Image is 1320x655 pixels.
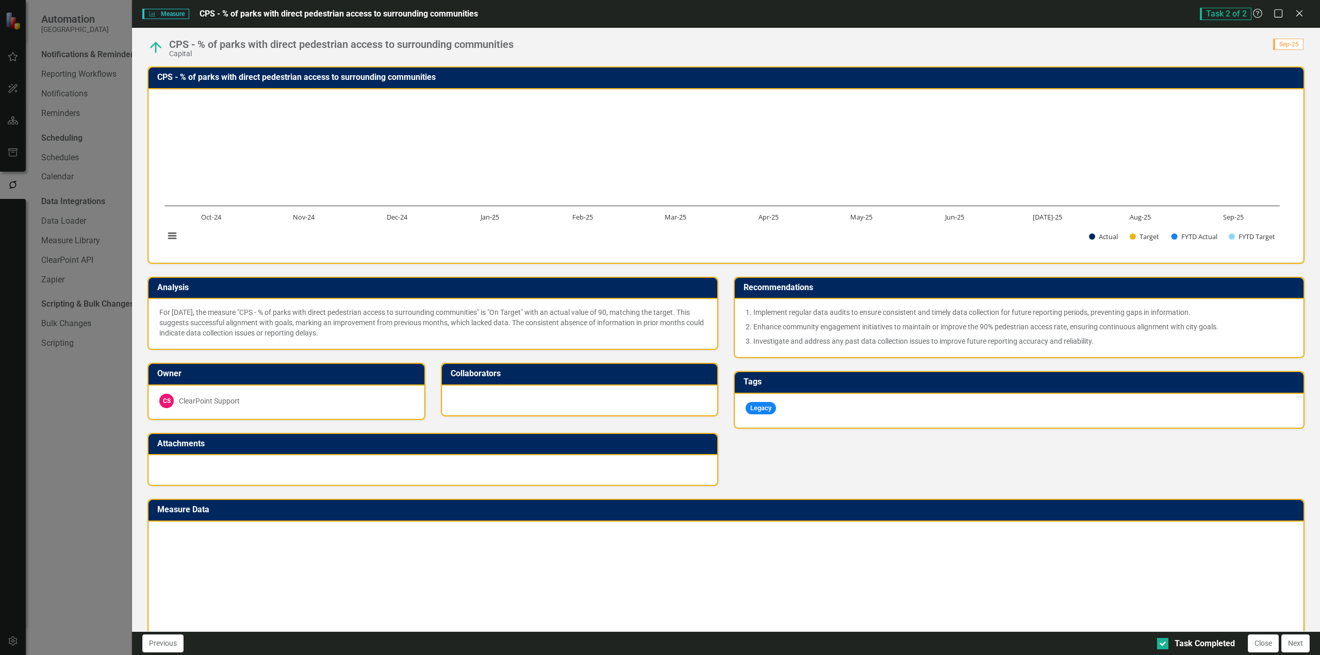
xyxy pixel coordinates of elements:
p: 3. Investigate and address any past data collection issues to improve future reporting accuracy a... [746,334,1293,346]
h3: Collaborators [451,369,713,378]
button: Next [1281,634,1310,652]
span: CPS - % of parks with direct pedestrian access to surrounding communities [200,9,478,19]
button: Previous [142,634,184,652]
span: Legacy [746,402,776,415]
h3: CPS - % of parks with direct pedestrian access to surrounding communities [157,73,1298,82]
h3: Recommendations [744,283,1298,292]
div: Capital [169,50,514,58]
p: For [DATE], the measure "CPS - % of parks with direct pedestrian access to surrounding communitie... [159,307,706,338]
text: Sep-25 [1223,212,1244,222]
text: Aug-25 [1130,212,1151,222]
text: Apr-25 [758,212,779,222]
div: ClearPoint Support [179,396,240,406]
button: Show FYTD Actual [1171,232,1217,241]
img: On Target [147,39,164,56]
button: Show Target [1130,232,1160,241]
h3: Measure Data [157,505,1298,514]
span: Measure [142,9,189,19]
text: Mar-25 [665,212,686,222]
div: Task Completed [1175,638,1235,650]
h3: Owner [157,369,419,378]
button: Show Actual [1089,232,1118,241]
div: Chart. Highcharts interactive chart. [159,97,1293,252]
div: CPS - % of parks with direct pedestrian access to surrounding communities [169,39,514,50]
text: Dec-24 [387,212,408,222]
button: Show FYTD Target [1229,232,1276,241]
text: Nov-24 [293,212,315,222]
h3: Attachments [157,439,712,448]
button: Close [1248,634,1279,652]
text: [DATE]-25 [1033,212,1062,222]
span: Task 2 of 2 [1200,8,1251,20]
h3: Tags [744,377,1298,387]
text: Oct-24 [201,212,222,222]
div: CS [159,394,174,408]
h3: Analysis [157,283,712,292]
text: Jan-25 [480,212,499,222]
p: 2. Enhance community engagement initiatives to maintain or improve the 90% pedestrian access rate... [746,320,1293,334]
text: Feb-25 [572,212,593,222]
button: View chart menu, Chart [165,229,179,243]
p: 1. Implement regular data audits to ensure consistent and timely data collection for future repor... [746,307,1293,320]
text: Jun-25 [944,212,964,222]
span: Sep-25 [1273,39,1303,50]
svg: Interactive chart [159,97,1285,252]
text: May-25 [850,212,872,222]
